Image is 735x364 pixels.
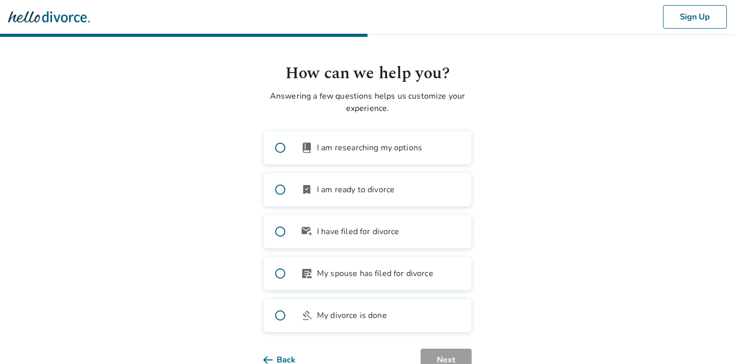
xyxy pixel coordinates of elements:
[301,225,313,238] span: outgoing_mail
[263,90,472,115] p: Answering a few questions helps us customize your experience.
[263,61,472,86] h1: How can we help you?
[317,309,387,322] span: My divorce is done
[317,225,400,238] span: I have filed for divorce
[317,267,433,280] span: My spouse has filed for divorce
[317,142,422,154] span: I am researching my options
[301,142,313,154] span: book_2
[301,267,313,280] span: article_person
[663,5,727,29] button: Sign Up
[301,184,313,196] span: bookmark_check
[8,7,90,27] img: Hello Divorce Logo
[317,184,395,196] span: I am ready to divorce
[684,315,735,364] iframe: Chat Widget
[301,309,313,322] span: gavel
